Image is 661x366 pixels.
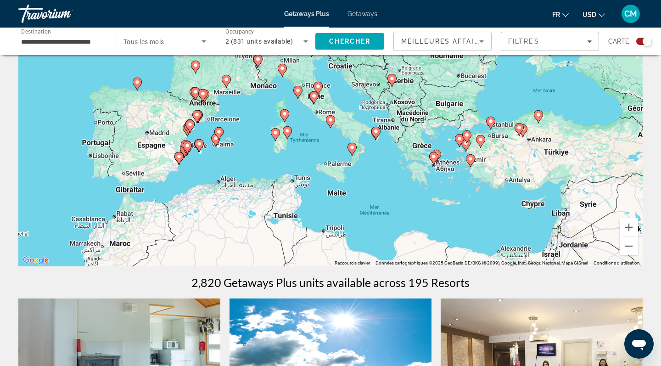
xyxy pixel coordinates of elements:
span: USD [583,11,596,18]
button: User Menu [619,4,643,23]
a: Getaways Plus [284,10,329,17]
button: Zoom arrière [620,237,638,255]
button: Change language [552,8,569,21]
input: Select destination [21,36,104,47]
span: Données cartographiques ©2025 GeoBasis-DE/BKG (©2009), Google, Inst. Geogr. Nacional, Mapa GISrael [375,260,588,265]
button: Search [315,33,384,50]
span: Destination [21,28,51,34]
span: Meilleures affaires [401,38,489,45]
a: Ouvrir cette zone dans Google Maps (dans une nouvelle fenêtre) [21,254,51,266]
span: 2 (831 units available) [225,38,293,45]
mat-select: Sort by [401,36,484,47]
span: fr [552,11,560,18]
button: Change currency [583,8,605,21]
iframe: Bouton de lancement de la fenêtre de messagerie [624,329,654,359]
span: Filtres [508,38,539,45]
button: Filters [501,32,599,51]
span: Carte [608,35,629,48]
span: CM [624,9,637,18]
button: Zoom avant [620,218,638,236]
img: Google [21,254,51,266]
a: Travorium [18,2,110,26]
span: Chercher [329,38,371,45]
a: Conditions d'utilisation (s'ouvre dans un nouvel onglet) [594,260,640,265]
button: Raccourcis clavier [335,260,370,266]
span: Tous les mois [123,38,164,45]
h1: 2,820 Getaways Plus units available across 195 Resorts [191,276,470,289]
a: Getaways [347,10,377,17]
span: Occupancy [225,28,254,35]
